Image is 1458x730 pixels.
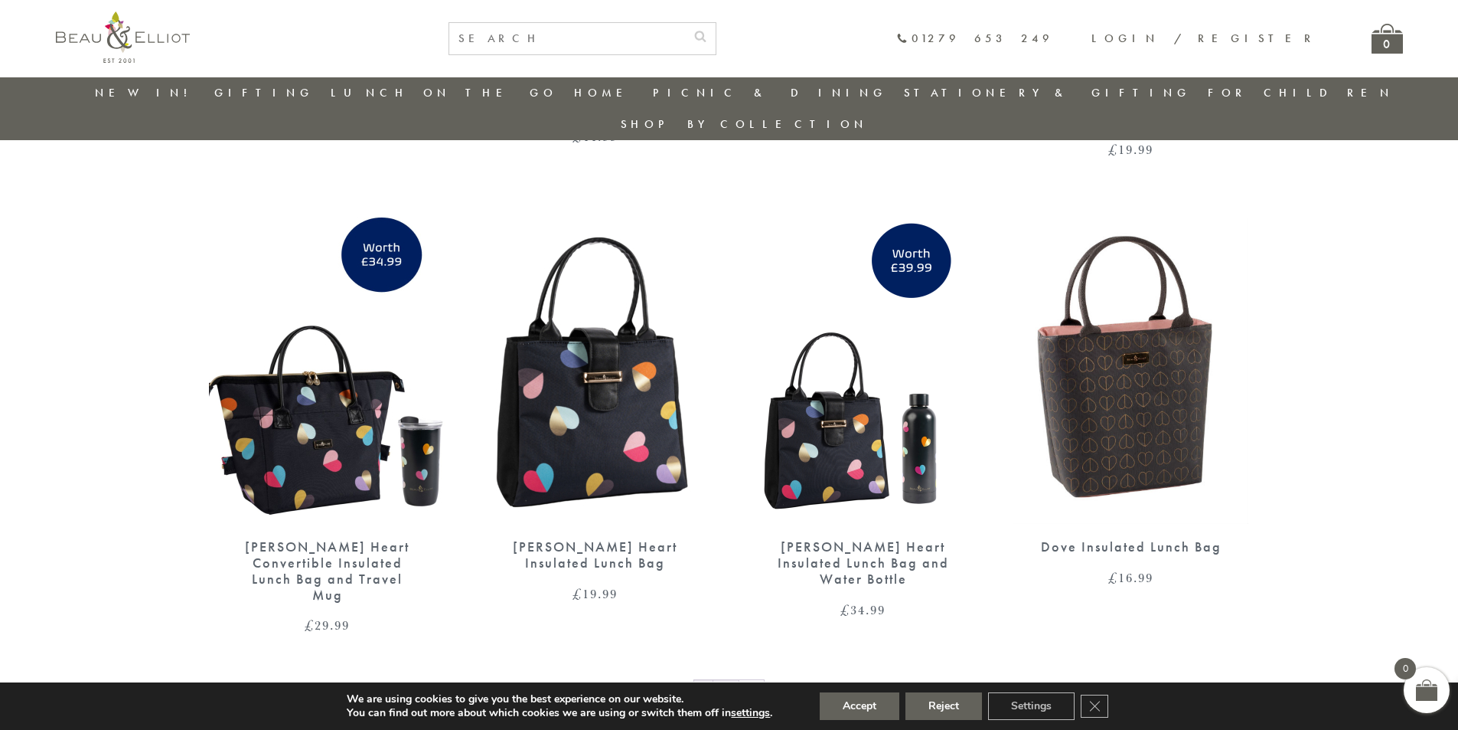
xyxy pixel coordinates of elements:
[449,23,685,54] input: SEARCH
[840,601,886,619] bdi: 34.99
[713,680,739,705] a: Page 2
[305,616,315,634] span: £
[477,218,714,524] img: Emily Heart Insulated Lunch Bag
[56,11,190,63] img: logo
[209,679,1250,709] nav: Product Pagination
[1108,140,1153,159] bdi: 19.99
[731,706,770,720] button: settings
[905,692,982,720] button: Reject
[904,85,1191,100] a: Stationery & Gifting
[1091,31,1318,46] a: Login / Register
[1108,140,1118,159] span: £
[95,85,197,100] a: New in!
[896,32,1053,45] a: 01279 653 249
[305,616,350,634] bdi: 29.99
[214,85,314,100] a: Gifting
[236,539,419,603] div: [PERSON_NAME] Heart Convertible Insulated Lunch Bag and Travel Mug
[209,218,446,524] img: Emily Heart Convertible Lunch Bag and Travel Mug
[331,85,557,100] a: Lunch On The Go
[1039,539,1223,555] div: Dove Insulated Lunch Bag
[209,218,446,632] a: Emily Heart Convertible Lunch Bag and Travel Mug [PERSON_NAME] Heart Convertible Insulated Lunch ...
[653,85,887,100] a: Picnic & Dining
[988,692,1075,720] button: Settings
[1108,568,1118,587] span: £
[745,218,982,524] img: Emily Heart Insulated Lunch Bag and Water Bottle
[1081,695,1108,718] button: Close GDPR Cookie Banner
[840,601,850,619] span: £
[771,539,955,587] div: [PERSON_NAME] Heart Insulated Lunch Bag and Water Bottle
[504,539,687,571] div: [PERSON_NAME] Heart Insulated Lunch Bag
[739,680,764,705] a: →
[347,706,772,720] p: You can find out more about which cookies we are using or switch them off in .
[1013,218,1248,524] img: Dove Insulated Lunch Bag
[745,218,982,616] a: Emily Heart Insulated Lunch Bag and Water Bottle [PERSON_NAME] Heart Insulated Lunch Bag and Wate...
[1394,658,1416,679] span: 0
[477,218,714,601] a: Emily Heart Insulated Lunch Bag [PERSON_NAME] Heart Insulated Lunch Bag £19.99
[572,584,582,603] span: £
[1108,568,1153,587] bdi: 16.99
[820,692,899,720] button: Accept
[347,692,772,706] p: We are using cookies to give you the best experience on our website.
[621,116,868,132] a: Shop by collection
[574,85,635,100] a: Home
[1372,24,1403,54] a: 0
[1208,85,1394,100] a: For Children
[1013,218,1250,584] a: Dove Insulated Lunch Bag Dove Insulated Lunch Bag £16.99
[694,680,713,705] span: Page 1
[572,584,618,603] bdi: 19.99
